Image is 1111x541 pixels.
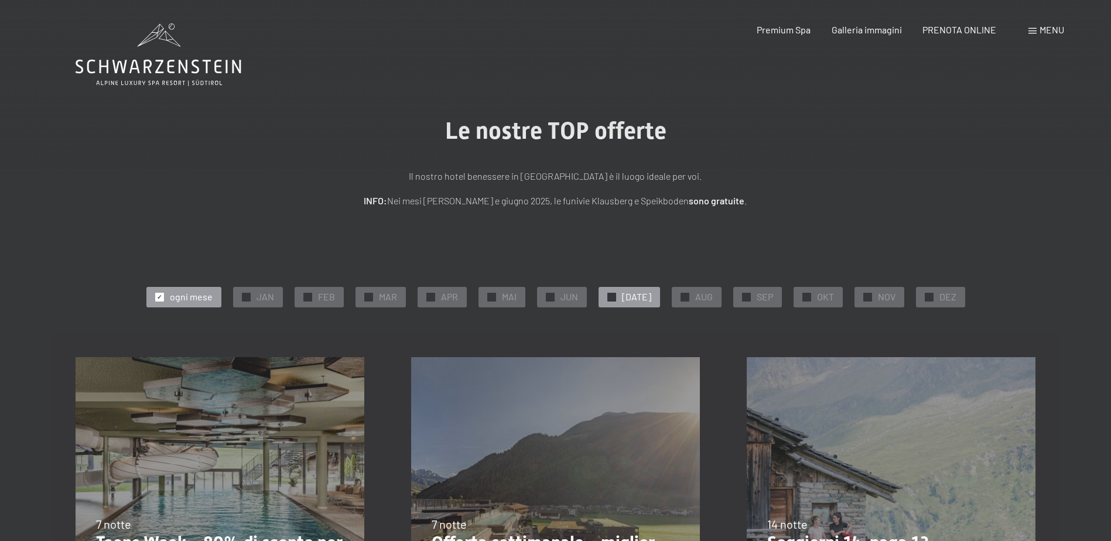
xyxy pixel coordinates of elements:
a: PRENOTA ONLINE [922,24,996,35]
span: Menu [1040,24,1064,35]
span: AUG [695,290,713,303]
span: DEZ [939,290,956,303]
span: 14 notte [767,517,808,531]
a: Galleria immagini [832,24,902,35]
span: OKT [817,290,834,303]
p: Il nostro hotel benessere in [GEOGRAPHIC_DATA] è il luogo ideale per voi. [263,169,849,184]
span: ✓ [927,293,931,301]
span: NOV [878,290,895,303]
strong: sono gratuite [689,195,744,206]
span: JAN [257,290,274,303]
span: 7 notte [432,517,467,531]
span: ✓ [157,293,162,301]
span: [DATE] [622,290,651,303]
span: ✓ [305,293,310,301]
span: ✓ [428,293,433,301]
span: ✓ [366,293,371,301]
span: JUN [560,290,578,303]
span: ✓ [804,293,809,301]
span: ✓ [609,293,614,301]
a: Premium Spa [757,24,811,35]
span: ✓ [244,293,248,301]
strong: INFO: [364,195,387,206]
span: ✓ [489,293,494,301]
span: ✓ [548,293,552,301]
span: MAI [502,290,517,303]
span: 7 notte [96,517,131,531]
span: MAR [379,290,397,303]
span: SEP [757,290,773,303]
span: ✓ [865,293,870,301]
p: Nei mesi [PERSON_NAME] e giugno 2025, le funivie Klausberg e Speikboden . [263,193,849,208]
span: ogni mese [170,290,213,303]
span: FEB [318,290,335,303]
span: APR [441,290,458,303]
span: Le nostre TOP offerte [445,117,666,145]
span: ✓ [682,293,687,301]
span: ✓ [744,293,748,301]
